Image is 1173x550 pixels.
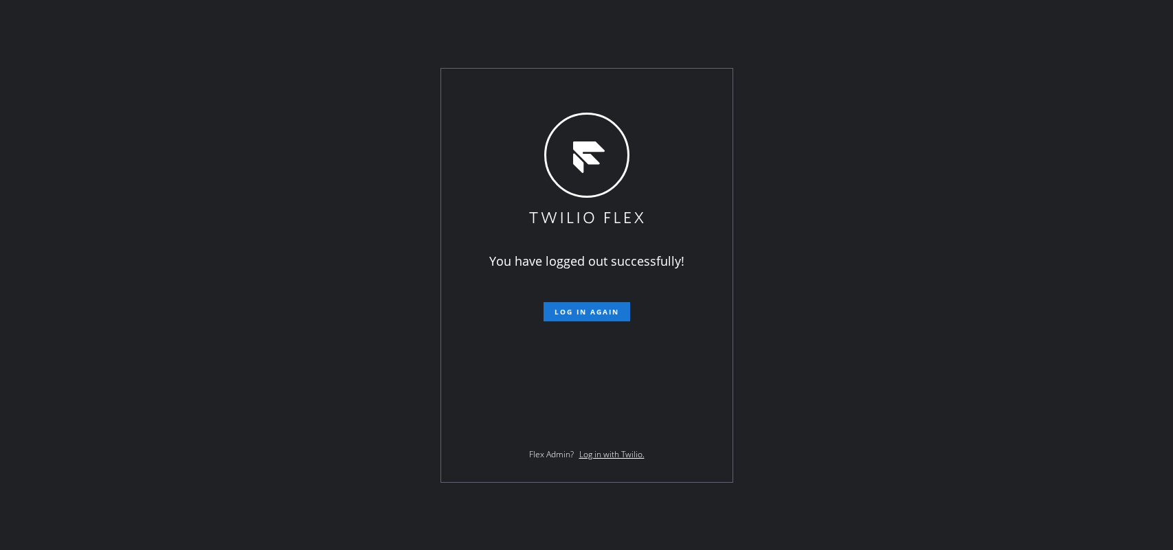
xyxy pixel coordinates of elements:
[579,448,645,460] a: Log in with Twilio.
[544,302,630,321] button: Log in again
[529,448,574,460] span: Flex Admin?
[555,307,619,317] span: Log in again
[489,253,684,269] span: You have logged out successfully!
